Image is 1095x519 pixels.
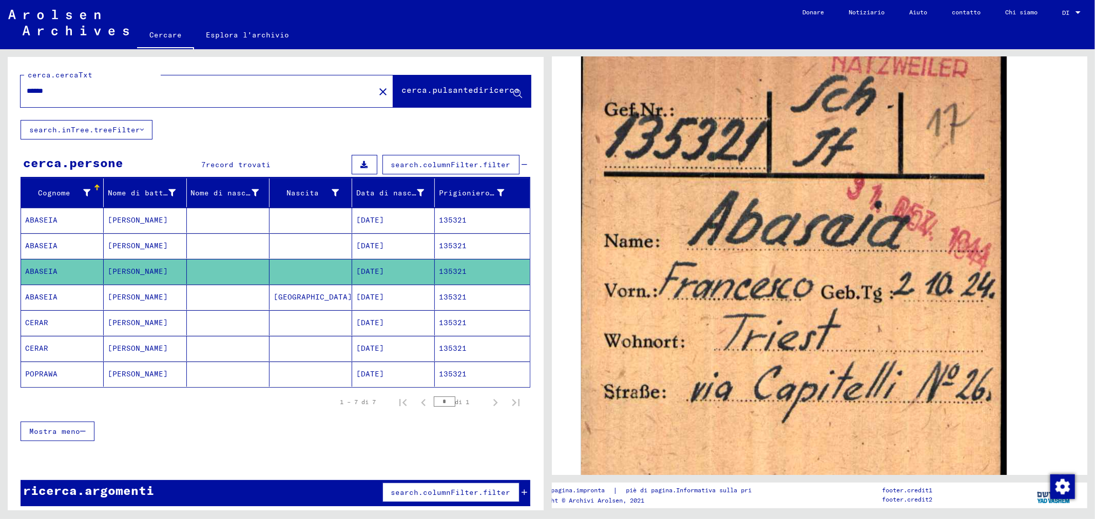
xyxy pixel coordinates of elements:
[108,267,168,276] font: [PERSON_NAME]
[356,369,384,378] font: [DATE]
[108,318,168,327] font: [PERSON_NAME]
[108,188,186,197] font: Nome di battesimo
[1005,8,1038,16] font: Chi siamo
[25,267,57,276] font: ABASEIA
[356,344,384,353] font: [DATE]
[21,422,94,441] button: Mostra meno
[1035,482,1073,508] img: yv_logo.png
[485,392,506,412] button: Pagina successiva
[382,483,520,502] button: search.columnFilter.filter
[439,369,467,378] font: 135321
[28,70,92,79] font: cerca.cercaTxt
[187,178,270,207] mat-header-cell: Nome di nascita
[108,344,168,353] font: [PERSON_NAME]
[194,23,302,47] a: Esplora l'archivio
[274,185,352,201] div: Nascita
[439,241,467,250] font: 135321
[413,392,434,412] button: Pagina precedente
[391,160,511,169] font: search.columnFilter.filter
[439,318,467,327] font: 135321
[909,8,927,16] font: Aiuto
[613,486,618,495] font: |
[274,292,352,302] font: [GEOGRAPHIC_DATA]
[108,241,168,250] font: [PERSON_NAME]
[108,215,168,225] font: [PERSON_NAME]
[356,241,384,250] font: [DATE]
[356,188,426,197] font: Data di nascita
[455,398,470,406] font: di 1
[1050,474,1075,499] img: Modifica consenso
[25,215,57,225] font: ABASEIA
[356,267,384,276] font: [DATE]
[526,496,644,504] font: Copyright © Archivi Arolsen, 2021
[8,10,129,35] img: Arolsen_neg.svg
[21,178,104,207] mat-header-cell: Cognome
[373,81,393,102] button: Chiaro
[393,75,531,107] button: cerca.pulsantediricerca
[270,178,352,207] mat-header-cell: Nascita
[23,155,123,170] font: cerca.persone
[286,188,319,197] font: Nascita
[25,292,57,302] font: ABASEIA
[439,292,467,302] font: 135321
[356,318,384,327] font: [DATE]
[356,215,384,225] font: [DATE]
[391,488,511,497] font: search.columnFilter.filter
[882,486,932,494] font: footer.credit1
[25,369,57,378] font: POPRAWA
[25,185,103,201] div: Cognome
[377,86,389,98] mat-icon: close
[802,8,824,16] font: Donare
[439,185,517,201] div: Prigioniero n.
[25,318,48,327] font: CERAR
[352,178,435,207] mat-header-cell: Data di nascita
[201,160,206,169] font: 7
[439,188,504,197] font: Prigioniero n.
[402,85,520,95] font: cerca.pulsantediricerca
[25,344,48,353] font: CERAR
[952,8,981,16] font: contatto
[191,188,260,197] font: Nome di nascita
[526,485,613,496] a: piè di pagina.impronta
[108,292,168,302] font: [PERSON_NAME]
[526,486,605,494] font: piè di pagina.impronta
[25,241,57,250] font: ABASEIA
[29,125,140,134] font: search.inTree.treeFilter
[191,185,272,201] div: Nome di nascita
[356,185,437,201] div: Data di nascita
[626,486,766,494] font: piè di pagina.Informativa sulla privacy
[108,369,168,378] font: [PERSON_NAME]
[29,427,80,436] font: Mostra meno
[1062,9,1069,16] font: DI
[21,120,152,139] button: search.inTree.treeFilter
[356,292,384,302] font: [DATE]
[137,23,194,49] a: Cercare
[206,30,290,39] font: Esplora l'archivio
[382,155,520,174] button: search.columnFilter.filter
[618,485,778,496] a: piè di pagina.Informativa sulla privacy
[439,267,467,276] font: 135321
[108,185,188,201] div: Nome di battesimo
[506,392,526,412] button: Ultima pagina
[849,8,885,16] font: Notiziario
[149,30,182,39] font: Cercare
[206,160,271,169] font: record trovati
[393,392,413,412] button: Prima pagina
[340,398,376,406] font: 1 – 7 di 7
[439,215,467,225] font: 135321
[38,188,70,197] font: Cognome
[439,344,467,353] font: 135321
[882,495,932,503] font: footer.credit2
[435,178,529,207] mat-header-cell: Prigioniero n.
[23,483,154,498] font: ricerca.argomenti
[104,178,186,207] mat-header-cell: Nome di battesimo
